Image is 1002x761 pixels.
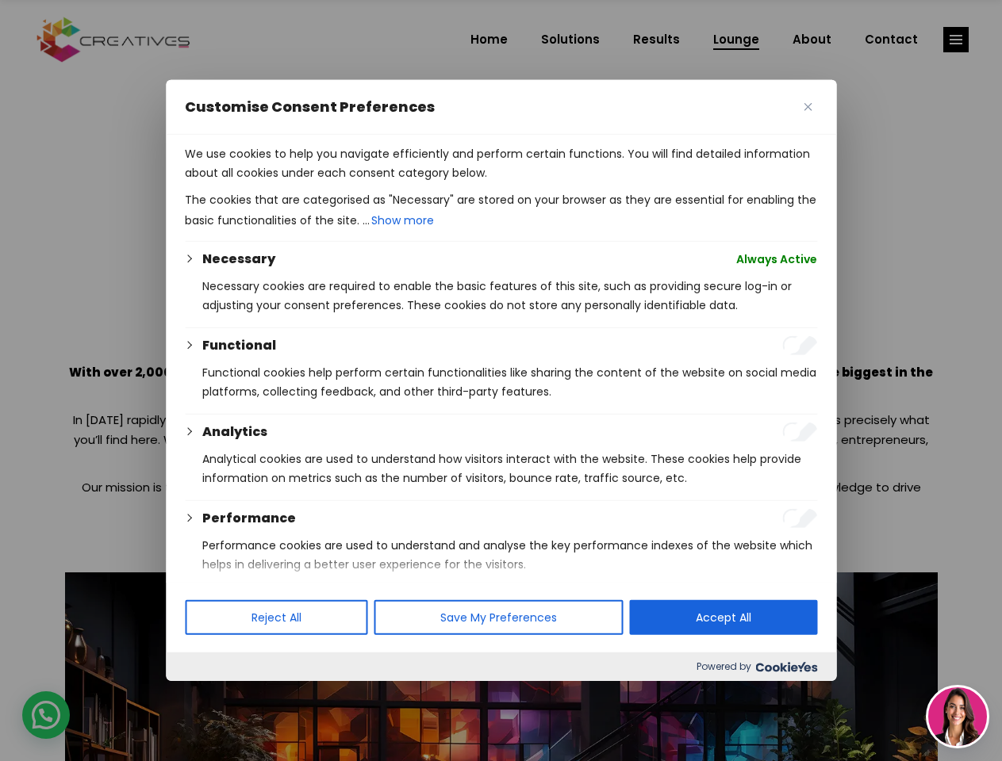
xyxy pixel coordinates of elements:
button: Show more [370,209,436,231]
button: Accept All [629,600,817,635]
input: Enable Analytics [782,423,817,442]
p: We use cookies to help you navigate efficiently and perform certain functions. You will find deta... [185,144,817,182]
button: Performance [202,509,296,528]
img: Close [804,103,812,111]
div: Customise Consent Preferences [166,80,836,681]
button: Reject All [185,600,367,635]
input: Enable Functional [782,336,817,355]
button: Close [798,98,817,117]
p: Analytical cookies are used to understand how visitors interact with the website. These cookies h... [202,449,817,488]
img: Cookieyes logo [755,662,817,672]
span: Always Active [736,250,817,269]
span: Customise Consent Preferences [185,98,435,117]
img: agent [928,687,987,746]
button: Analytics [202,423,267,442]
p: Performance cookies are used to understand and analyse the key performance indexes of the website... [202,536,817,574]
p: The cookies that are categorised as "Necessary" are stored on your browser as they are essential ... [185,190,817,231]
button: Necessary [202,250,275,269]
input: Enable Performance [782,509,817,528]
button: Functional [202,336,276,355]
p: Necessary cookies are required to enable the basic features of this site, such as providing secur... [202,277,817,315]
button: Save My Preferences [374,600,623,635]
p: Functional cookies help perform certain functionalities like sharing the content of the website o... [202,363,817,401]
div: Powered by [166,652,836,681]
